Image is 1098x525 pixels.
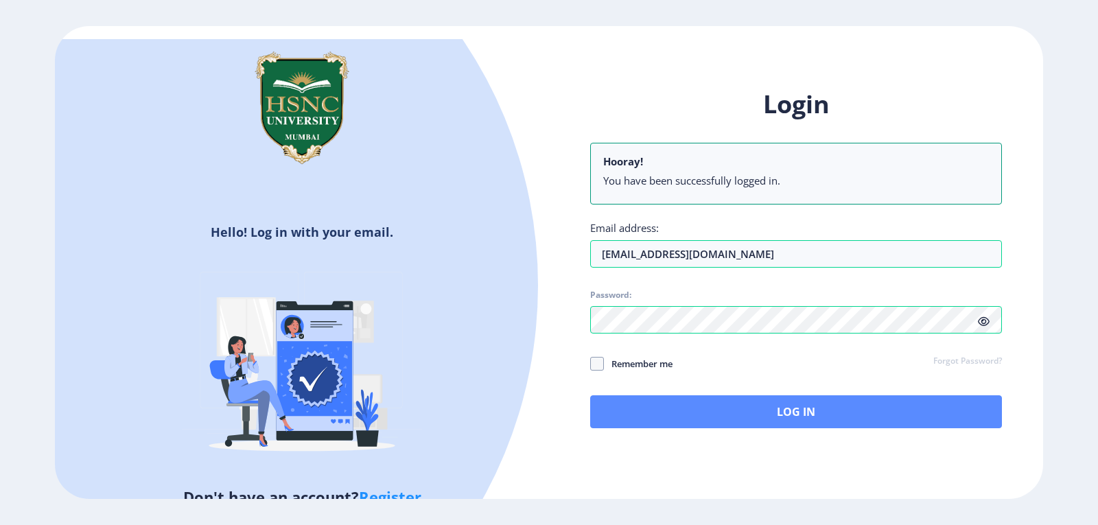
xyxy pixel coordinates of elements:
a: Forgot Password? [933,355,1002,368]
label: Email address: [590,221,659,235]
a: Register [359,487,421,507]
img: hsnc.png [233,39,371,176]
h1: Login [590,88,1002,121]
input: Email address [590,240,1002,268]
span: Remember me [604,355,673,372]
button: Log In [590,395,1002,428]
li: You have been successfully logged in. [603,174,989,187]
label: Password: [590,290,631,301]
h5: Don't have an account? [65,486,539,508]
b: Hooray! [603,154,643,168]
img: Verified-rafiki.svg [182,246,422,486]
